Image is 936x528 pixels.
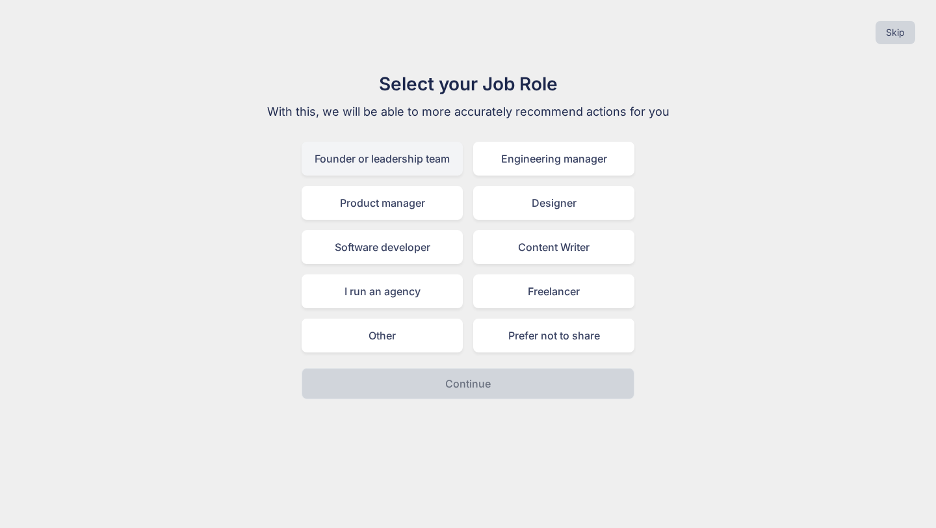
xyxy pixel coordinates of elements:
[445,376,491,391] p: Continue
[473,319,634,352] div: Prefer not to share
[250,103,686,121] p: With this, we will be able to more accurately recommend actions for you
[302,368,634,399] button: Continue
[302,186,463,220] div: Product manager
[302,142,463,176] div: Founder or leadership team
[876,21,915,44] button: Skip
[302,319,463,352] div: Other
[302,274,463,308] div: I run an agency
[473,274,634,308] div: Freelancer
[250,70,686,98] h1: Select your Job Role
[473,186,634,220] div: Designer
[302,230,463,264] div: Software developer
[473,230,634,264] div: Content Writer
[473,142,634,176] div: Engineering manager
